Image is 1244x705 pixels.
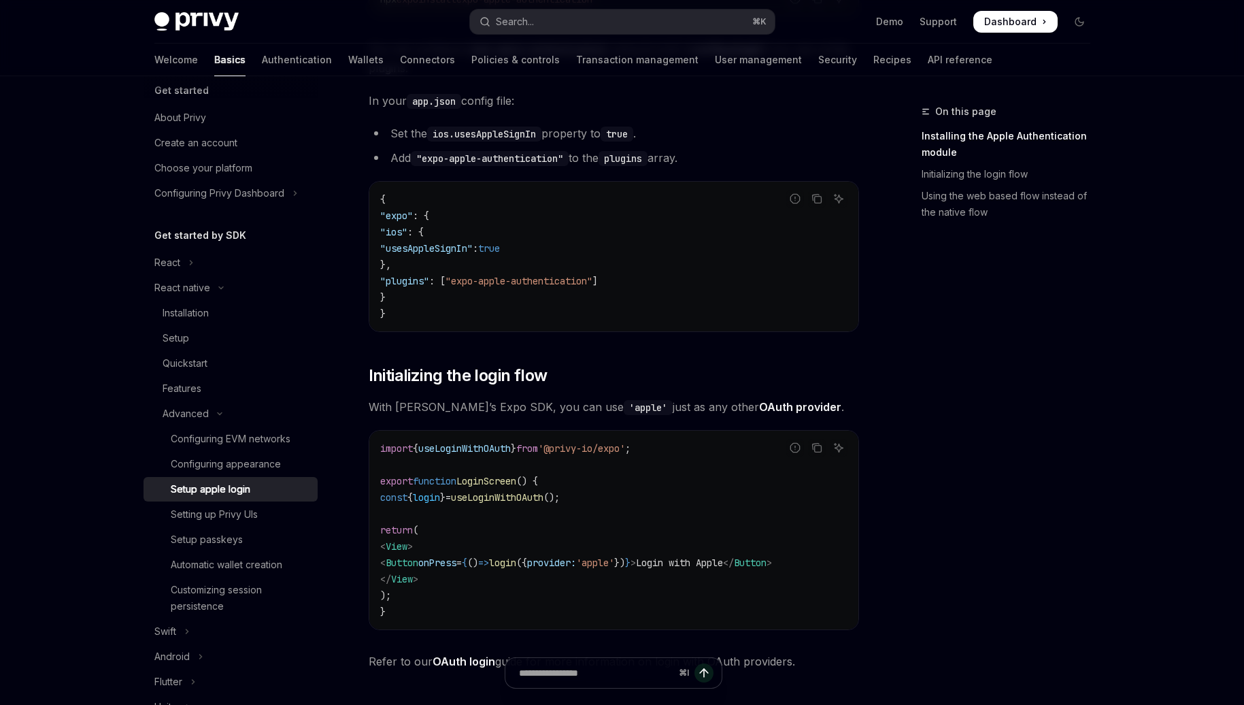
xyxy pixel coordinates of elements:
a: User management [715,44,802,76]
div: Create an account [154,135,237,151]
span: } [625,557,631,569]
span: In your config file: [369,91,859,110]
a: Support [920,15,957,29]
a: Configuring EVM networks [144,427,318,451]
a: Installing the Apple Authentication module [922,125,1101,163]
button: Copy the contents from the code block [808,439,826,457]
div: Installation [163,305,209,321]
button: Ask AI [830,439,847,457]
a: Features [144,376,318,401]
span: () { [516,475,538,487]
a: Connectors [400,44,455,76]
a: Configuring appearance [144,452,318,476]
a: Wallets [348,44,384,76]
span: login [413,491,440,504]
span: }, [380,259,391,271]
span: function [413,475,456,487]
a: Setup [144,326,318,350]
div: Setup [163,330,189,346]
span: "expo" [380,210,413,222]
span: ); [380,589,391,602]
span: Login with Apple [636,557,723,569]
input: Ask a question... [519,658,673,688]
span: from [516,442,538,455]
div: Configuring EVM networks [171,431,290,447]
li: Add to the array. [369,148,859,167]
button: Copy the contents from the code block [808,190,826,208]
a: API reference [928,44,992,76]
span: > [413,573,418,585]
button: Toggle React section [144,250,318,275]
img: dark logo [154,12,239,31]
button: Report incorrect code [786,190,804,208]
span: }) [614,557,625,569]
button: Toggle Android section [144,644,318,669]
div: Setup passkeys [171,531,243,548]
a: Setup apple login [144,477,318,502]
span: > [407,540,413,553]
a: Authentication [262,44,332,76]
span: = [456,557,462,569]
button: Report incorrect code [786,439,804,457]
span: With [PERSON_NAME]’s Expo SDK, you can use just as any other . [369,397,859,416]
span: (); [543,491,560,504]
code: 'apple' [624,400,673,415]
span: ⌘ K [752,16,767,27]
span: } [380,291,386,304]
span: View [386,540,407,553]
span: () [467,557,478,569]
span: useLoginWithOAuth [451,491,543,504]
span: "plugins" [380,275,429,287]
span: '@privy-io/expo' [538,442,625,455]
span: </ [380,573,391,585]
span: "expo-apple-authentication" [446,275,592,287]
a: Setup passkeys [144,527,318,552]
div: Configuring appearance [171,456,281,472]
button: Toggle React native section [144,276,318,300]
div: Quickstart [163,355,207,372]
div: Customizing session persistence [171,582,309,614]
h5: Get started by SDK [154,227,246,244]
div: About Privy [154,110,206,126]
code: ios.usesAppleSignIn [427,127,541,142]
button: Send message [694,663,713,683]
li: Set the property to . [369,124,859,143]
a: Demo [876,15,903,29]
span: </ [723,557,734,569]
code: "expo-apple-authentication" [411,151,569,166]
a: Transaction management [576,44,699,76]
a: Welcome [154,44,198,76]
span: 'apple' [576,557,614,569]
div: Swift [154,623,176,640]
code: true [601,127,633,142]
div: Automatic wallet creation [171,557,282,573]
a: Quickstart [144,351,318,376]
div: Setup apple login [171,481,250,497]
div: Configuring Privy Dashboard [154,185,284,201]
span: { [407,491,413,504]
span: return [380,524,413,536]
a: Choose your platform [144,156,318,180]
code: app.json [407,94,461,109]
div: Setting up Privy UIs [171,506,258,523]
a: OAuth provider [759,400,841,414]
span: { [413,442,418,455]
div: Android [154,649,190,665]
span: true [478,242,500,255]
button: Toggle Swift section [144,619,318,644]
span: } [511,442,516,455]
span: const [380,491,407,504]
span: : [473,242,478,255]
div: React native [154,280,210,296]
span: } [440,491,446,504]
span: View [391,573,413,585]
a: Create an account [144,131,318,155]
span: < [380,540,386,553]
code: plugins [599,151,648,166]
span: : { [413,210,429,222]
div: Features [163,380,201,397]
span: } [380,308,386,320]
a: Dashboard [973,11,1058,33]
span: Refer to our guide for more information on login with OAuth providers. [369,652,859,671]
span: "ios" [380,226,407,238]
